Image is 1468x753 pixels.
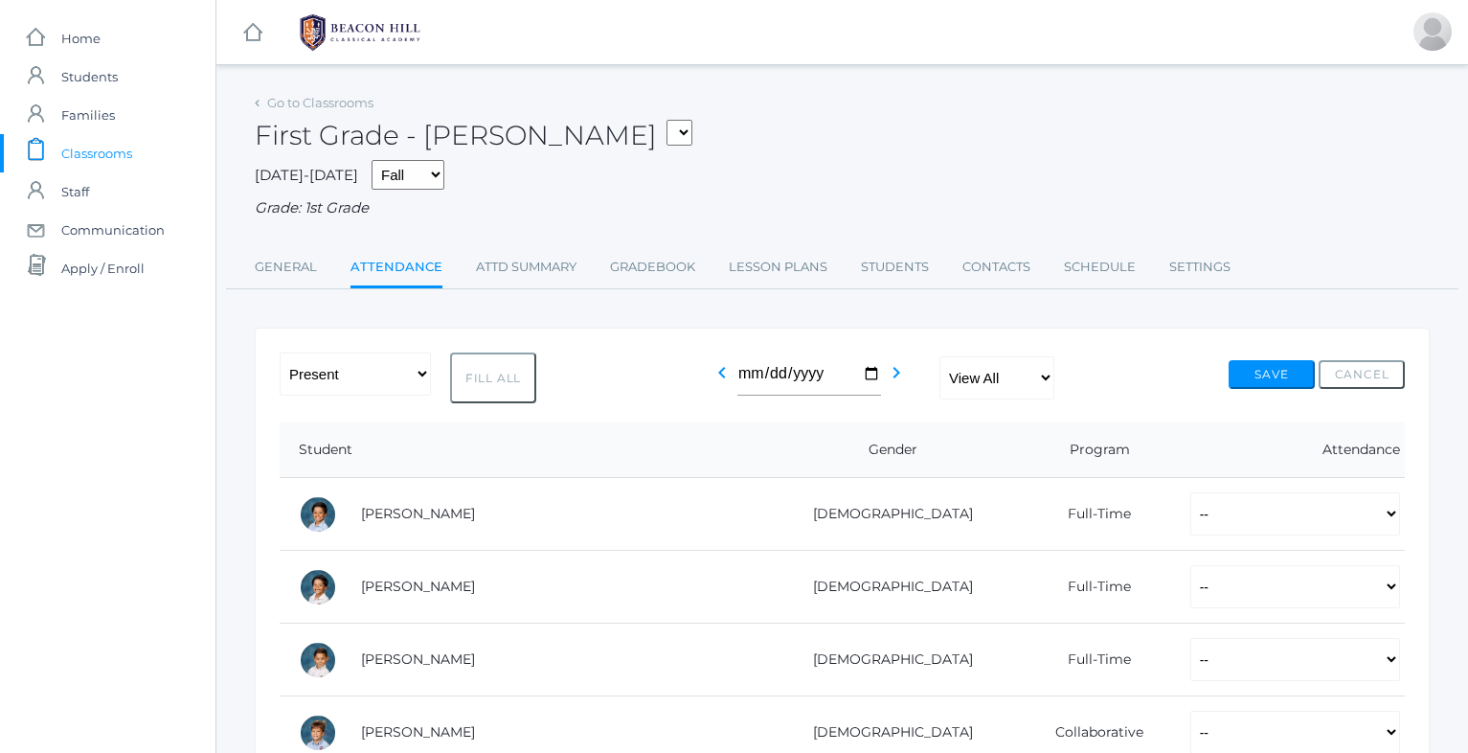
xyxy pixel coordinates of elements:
[61,57,118,96] span: Students
[61,134,132,172] span: Classrooms
[1229,360,1315,389] button: Save
[288,9,432,57] img: BHCALogos-05-308ed15e86a5a0abce9b8dd61676a3503ac9727e845dece92d48e8588c001991.png
[476,248,576,286] a: Attd Summary
[299,568,337,606] div: Grayson Abrea
[361,578,475,595] a: [PERSON_NAME]
[361,650,475,668] a: [PERSON_NAME]
[361,723,475,741] a: [PERSON_NAME]
[885,370,908,388] a: chevron_right
[1014,422,1170,478] th: Program
[729,248,827,286] a: Lesson Plans
[61,172,89,211] span: Staff
[1171,422,1405,478] th: Attendance
[61,19,101,57] span: Home
[1014,551,1170,624] td: Full-Time
[255,248,317,286] a: General
[61,249,145,287] span: Apply / Enroll
[1014,478,1170,551] td: Full-Time
[1319,360,1405,389] button: Cancel
[1413,12,1452,51] div: Jaimie Watson
[1064,248,1136,286] a: Schedule
[61,211,165,249] span: Communication
[757,422,1014,478] th: Gender
[1169,248,1231,286] a: Settings
[450,353,536,403] button: Fill All
[361,505,475,522] a: [PERSON_NAME]
[610,248,695,286] a: Gradebook
[711,361,734,384] i: chevron_left
[255,166,358,184] span: [DATE]-[DATE]
[711,370,734,388] a: chevron_left
[255,197,1430,219] div: Grade: 1st Grade
[267,95,373,110] a: Go to Classrooms
[962,248,1030,286] a: Contacts
[861,248,929,286] a: Students
[757,478,1014,551] td: [DEMOGRAPHIC_DATA]
[299,495,337,534] div: Dominic Abrea
[255,121,692,150] h2: First Grade - [PERSON_NAME]
[1014,624,1170,696] td: Full-Time
[299,641,337,679] div: Owen Bernardez
[350,248,442,289] a: Attendance
[61,96,115,134] span: Families
[280,422,757,478] th: Student
[299,714,337,752] div: Obadiah Bradley
[885,361,908,384] i: chevron_right
[757,624,1014,696] td: [DEMOGRAPHIC_DATA]
[757,551,1014,624] td: [DEMOGRAPHIC_DATA]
